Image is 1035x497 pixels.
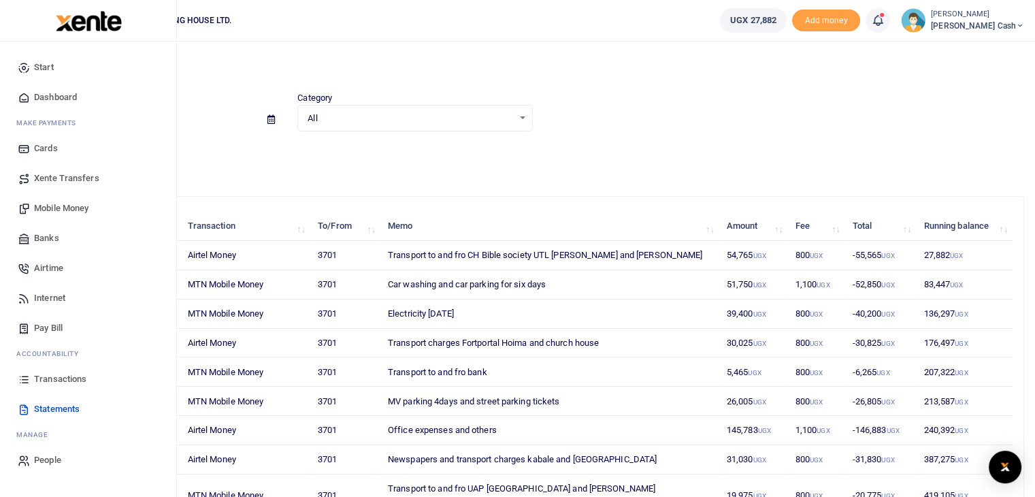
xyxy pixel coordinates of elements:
li: M [11,424,165,445]
td: 800 [788,300,845,329]
small: UGX [817,427,829,434]
td: 3701 [310,270,380,300]
label: Category [297,91,332,105]
small: UGX [955,427,968,434]
small: UGX [753,281,766,289]
small: UGX [758,427,771,434]
a: logo-small logo-large logo-large [54,15,122,25]
small: UGX [810,252,823,259]
a: Mobile Money [11,193,165,223]
li: Wallet ballance [714,8,792,33]
small: UGX [881,340,894,347]
td: 3701 [310,445,380,475]
span: Airtime [34,261,63,275]
th: Memo: activate to sort column ascending [380,212,719,241]
td: 27,882 [916,241,1013,270]
a: Transactions [11,364,165,394]
th: Amount: activate to sort column ascending [719,212,788,241]
td: 3701 [310,329,380,358]
a: Statements [11,394,165,424]
th: Transaction: activate to sort column ascending [180,212,310,241]
span: UGX 27,882 [730,14,776,27]
small: UGX [810,369,823,376]
th: Running balance: activate to sort column ascending [916,212,1013,241]
small: UGX [955,369,968,376]
small: UGX [955,456,968,464]
td: 213,587 [916,387,1013,416]
small: UGX [881,456,894,464]
span: Xente Transfers [34,172,99,185]
small: UGX [876,369,889,376]
td: 3701 [310,357,380,387]
a: Dashboard [11,82,165,112]
th: To/From: activate to sort column ascending [310,212,380,241]
td: Airtel Money [180,329,310,358]
li: Toup your wallet [792,10,860,32]
td: -146,883 [844,416,916,445]
small: UGX [753,398,766,406]
td: 39,400 [719,300,788,329]
th: Total: activate to sort column ascending [844,212,916,241]
small: UGX [881,398,894,406]
td: MTN Mobile Money [180,270,310,300]
img: profile-user [901,8,925,33]
small: UGX [753,456,766,464]
small: UGX [950,252,963,259]
span: Statements [34,402,80,416]
td: 5,465 [719,357,788,387]
td: 136,297 [916,300,1013,329]
span: [PERSON_NAME] Cash [931,20,1024,32]
td: 145,783 [719,416,788,445]
img: logo-large [56,11,122,31]
td: -26,805 [844,387,916,416]
span: ake Payments [23,118,76,128]
small: UGX [753,340,766,347]
td: Transport to and fro CH Bible society UTL [PERSON_NAME] and [PERSON_NAME] [380,241,719,270]
a: Banks [11,223,165,253]
a: Add money [792,14,860,25]
div: Open Intercom Messenger [989,451,1021,483]
span: countability [27,349,78,359]
td: Transport charges Fortportal Hoima and church house [380,329,719,358]
li: Ac [11,343,165,364]
td: MTN Mobile Money [180,300,310,329]
a: Internet [11,283,165,313]
td: 3701 [310,241,380,270]
small: UGX [753,252,766,259]
td: 800 [788,241,845,270]
small: UGX [886,427,899,434]
a: profile-user [PERSON_NAME] [PERSON_NAME] Cash [901,8,1024,33]
span: Cards [34,142,58,155]
a: Airtime [11,253,165,283]
small: [PERSON_NAME] [931,9,1024,20]
small: UGX [955,398,968,406]
small: UGX [810,310,823,318]
td: Newspapers and transport charges kabale and [GEOGRAPHIC_DATA] [380,445,719,475]
small: UGX [881,252,894,259]
td: 240,392 [916,416,1013,445]
th: Fee: activate to sort column ascending [788,212,845,241]
td: Airtel Money [180,416,310,445]
td: 387,275 [916,445,1013,475]
td: 800 [788,445,845,475]
td: 30,025 [719,329,788,358]
span: Pay Bill [34,321,63,335]
a: Xente Transfers [11,163,165,193]
small: UGX [810,340,823,347]
td: 207,322 [916,357,1013,387]
td: 1,100 [788,270,845,300]
small: UGX [810,456,823,464]
td: 31,030 [719,445,788,475]
td: 51,750 [719,270,788,300]
span: Start [34,61,54,74]
span: Internet [34,291,65,305]
span: Mobile Money [34,202,88,215]
a: Pay Bill [11,313,165,343]
small: UGX [955,310,968,318]
td: -55,565 [844,241,916,270]
td: 800 [788,329,845,358]
td: -52,850 [844,270,916,300]
small: UGX [817,281,829,289]
p: Download [52,148,1024,162]
span: Add money [792,10,860,32]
